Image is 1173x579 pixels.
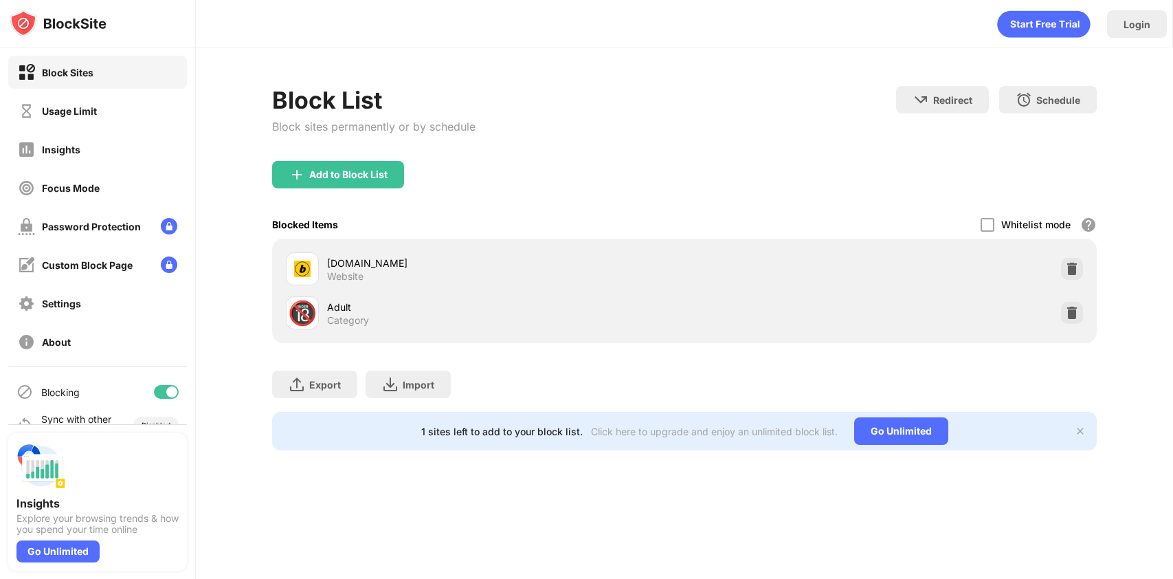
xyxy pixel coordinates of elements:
[421,426,583,437] div: 1 sites left to add to your block list.
[18,102,35,120] img: time-usage-off.svg
[42,144,80,155] div: Insights
[18,64,35,81] img: block-on.svg
[142,421,170,429] div: Disabled
[309,169,388,180] div: Add to Block List
[18,295,35,312] img: settings-off.svg
[1075,426,1086,437] img: x-button.svg
[10,10,107,37] img: logo-blocksite.svg
[327,314,369,327] div: Category
[42,259,133,271] div: Custom Block Page
[16,441,66,491] img: push-insights.svg
[42,67,93,78] div: Block Sites
[16,513,179,535] div: Explore your browsing trends & how you spend your time online
[41,413,112,437] div: Sync with other devices
[41,386,80,398] div: Blocking
[327,270,364,283] div: Website
[1036,94,1080,106] div: Schedule
[272,86,476,114] div: Block List
[272,219,338,230] div: Blocked Items
[933,94,972,106] div: Redirect
[327,300,684,314] div: Adult
[591,426,838,437] div: Click here to upgrade and enjoy an unlimited block list.
[16,496,179,510] div: Insights
[327,256,684,270] div: [DOMAIN_NAME]
[42,298,81,309] div: Settings
[18,141,35,158] img: insights-off.svg
[16,540,100,562] div: Go Unlimited
[42,182,100,194] div: Focus Mode
[1001,219,1071,230] div: Whitelist mode
[16,417,33,433] img: sync-icon.svg
[161,218,177,234] img: lock-menu.svg
[997,10,1091,38] div: animation
[161,256,177,273] img: lock-menu.svg
[294,261,311,277] img: favicons
[18,334,35,351] img: about-off.svg
[1124,19,1150,30] div: Login
[854,417,948,445] div: Go Unlimited
[16,384,33,400] img: blocking-icon.svg
[18,218,35,235] img: password-protection-off.svg
[403,379,434,391] div: Import
[288,299,317,327] div: 🔞
[42,105,97,117] div: Usage Limit
[309,379,341,391] div: Export
[18,179,35,197] img: focus-off.svg
[42,336,71,348] div: About
[18,256,35,274] img: customize-block-page-off.svg
[42,221,141,232] div: Password Protection
[272,120,476,133] div: Block sites permanently or by schedule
